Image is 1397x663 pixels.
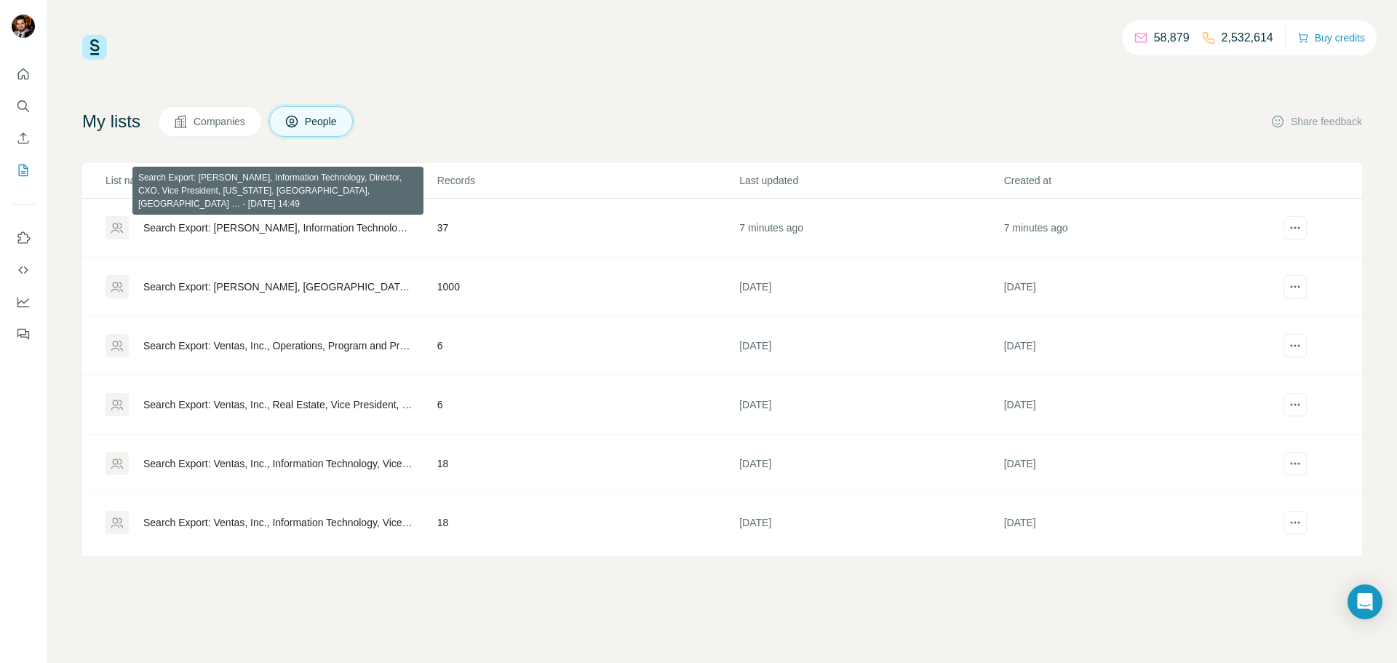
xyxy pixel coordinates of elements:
button: actions [1283,393,1307,416]
td: 6 [437,376,739,434]
img: Surfe Logo [82,35,107,60]
button: Search [12,93,35,119]
span: Companies [194,114,247,129]
td: 25 [437,552,739,611]
button: actions [1283,452,1307,475]
img: Avatar [12,15,35,38]
div: Open Intercom Messenger [1348,584,1382,619]
td: [DATE] [1003,493,1267,552]
button: Feedback [12,321,35,347]
p: 2,532,614 [1222,29,1273,47]
td: [DATE] [1003,552,1267,611]
div: Search Export: Ventas, Inc., Information Technology, Vice President, Director, CXO, Senior, Exper... [143,456,413,471]
button: actions [1283,511,1307,534]
td: [DATE] [739,493,1003,552]
span: People [305,114,338,129]
p: Created at [1004,173,1267,188]
button: actions [1283,216,1307,239]
h4: My lists [82,110,140,133]
button: Enrich CSV [12,125,35,151]
td: [DATE] [739,434,1003,493]
button: Use Surfe API [12,257,35,283]
td: [DATE] [1003,434,1267,493]
td: 7 minutes ago [739,199,1003,258]
div: Search Export: [PERSON_NAME], [GEOGRAPHIC_DATA], [GEOGRAPHIC_DATA], [US_STATE], [GEOGRAPHIC_DATA]... [143,279,413,294]
button: My lists [12,157,35,183]
td: [DATE] [739,258,1003,317]
button: Buy credits [1297,28,1365,48]
p: Last updated [739,173,1002,188]
td: [DATE] [1003,376,1267,434]
div: Search Export: Ventas, Inc., Operations, Program and Project Management, Engineering, Vice Presid... [143,338,413,353]
div: Search Export: Ventas, Inc., Real Estate, Vice President, Director, CXO, Experienced Manager - [D... [143,397,413,412]
td: [DATE] [1003,317,1267,376]
div: Search Export: [PERSON_NAME], Information Technology, Director, CXO, Vice President, [US_STATE], ... [143,221,413,235]
td: 7 minutes ago [1003,199,1267,258]
p: Records [437,173,738,188]
button: actions [1283,275,1307,298]
td: 18 [437,434,739,493]
td: 1000 [437,258,739,317]
button: Use Surfe on LinkedIn [12,225,35,251]
td: [DATE] [739,376,1003,434]
td: 6 [437,317,739,376]
button: Share feedback [1270,114,1362,129]
p: 58,879 [1154,29,1190,47]
td: [DATE] [1003,258,1267,317]
button: Quick start [12,61,35,87]
button: actions [1283,334,1307,357]
td: [DATE] [739,317,1003,376]
div: Search Export: Ventas, Inc., Information Technology, Vice President, Director, CXO, Senior, Exper... [143,515,413,530]
td: 37 [437,199,739,258]
button: Dashboard [12,289,35,315]
td: 18 [437,493,739,552]
p: List name [106,173,436,188]
td: [DATE] [739,552,1003,611]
